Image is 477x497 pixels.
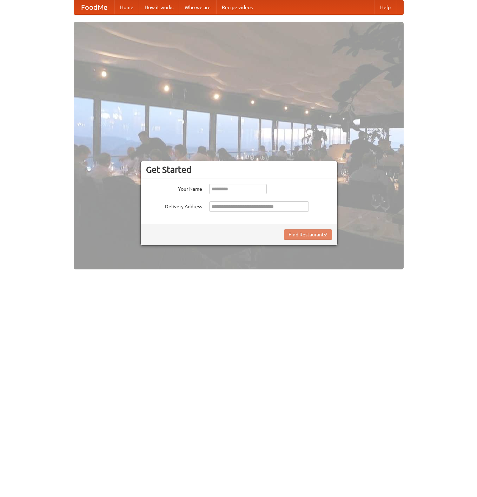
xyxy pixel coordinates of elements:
[146,201,202,210] label: Delivery Address
[74,0,114,14] a: FoodMe
[114,0,139,14] a: Home
[375,0,396,14] a: Help
[284,229,332,240] button: Find Restaurants!
[146,184,202,192] label: Your Name
[146,164,332,175] h3: Get Started
[139,0,179,14] a: How it works
[216,0,258,14] a: Recipe videos
[179,0,216,14] a: Who we are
